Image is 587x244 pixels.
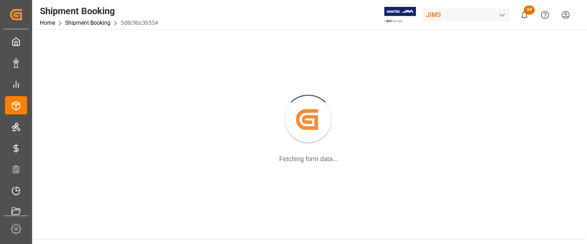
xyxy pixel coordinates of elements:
[422,6,514,23] button: JIMS
[514,5,535,25] button: show 34 new notifications
[279,154,338,164] div: Fetching form data...
[384,7,416,23] img: Exertis%20JAM%20-%20Email%20Logo.jpg_1722504956.jpg
[422,8,510,22] div: JIMS
[40,4,158,18] div: Shipment Booking
[40,20,55,26] a: Home
[65,20,111,26] a: Shipment Booking
[535,5,555,25] button: Help Center
[524,5,535,15] span: 34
